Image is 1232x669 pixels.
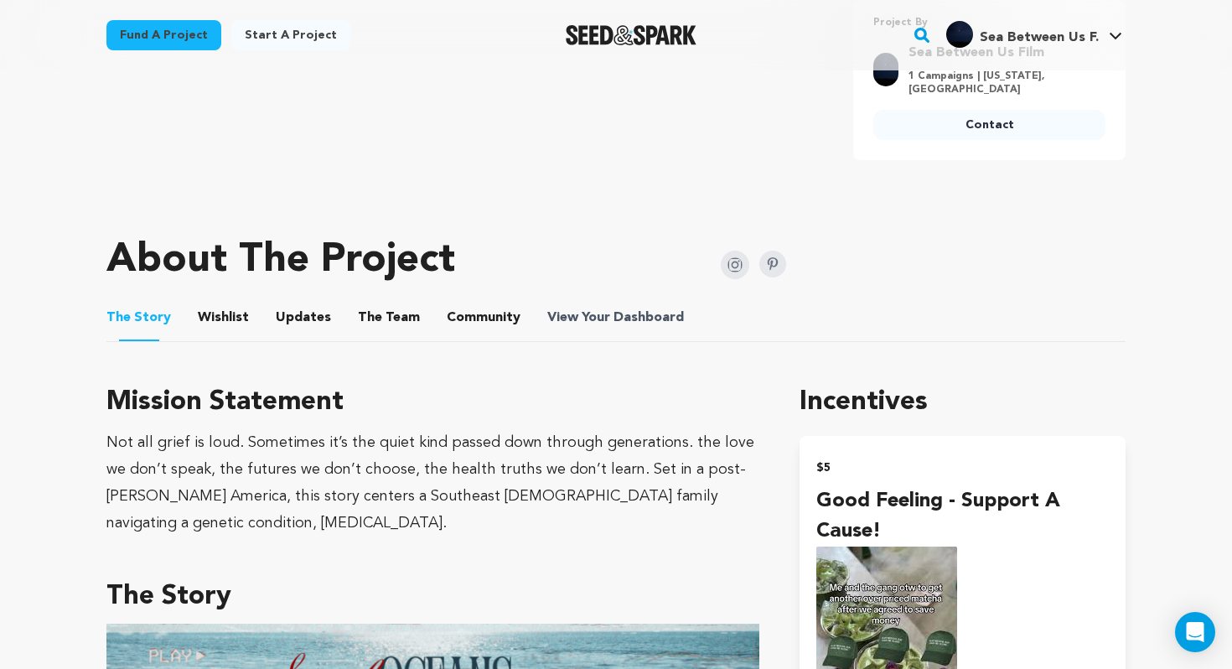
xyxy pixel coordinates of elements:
[908,70,1095,96] p: 1 Campaigns | [US_STATE], [GEOGRAPHIC_DATA]
[946,21,973,48] img: 70e4bdabd1bda51f.jpg
[943,18,1126,53] span: Sea Between Us F.'s Profile
[759,251,786,277] img: Seed&Spark Pinterest Icon
[276,308,331,328] span: Updates
[106,577,759,617] h3: The Story
[547,308,687,328] span: Your
[106,308,131,328] span: The
[358,308,420,328] span: Team
[358,308,382,328] span: The
[816,486,1109,547] h4: Good Feeling - Support a Cause!
[106,308,171,328] span: Story
[943,18,1126,48] a: Sea Between Us F.'s Profile
[447,308,520,328] span: Community
[980,31,1099,44] span: Sea Between Us F.
[106,20,221,50] a: Fund a project
[106,241,455,281] h1: About The Project
[873,110,1105,140] a: Contact
[566,25,697,45] img: Seed&Spark Logo Dark Mode
[946,21,1099,48] div: Sea Between Us F.'s Profile
[106,382,759,423] h3: Mission Statement
[106,429,759,537] div: Not all grief is loud. Sometimes it’s the quiet kind passed down through generations. the love we...
[198,308,249,328] span: Wishlist
[721,251,749,279] img: Seed&Spark Instagram Icon
[816,456,1109,480] h2: $5
[231,20,350,50] a: Start a project
[566,25,697,45] a: Seed&Spark Homepage
[547,308,687,328] a: ViewYourDashboard
[613,308,684,328] span: Dashboard
[1175,612,1215,652] div: Open Intercom Messenger
[800,382,1126,423] h1: Incentives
